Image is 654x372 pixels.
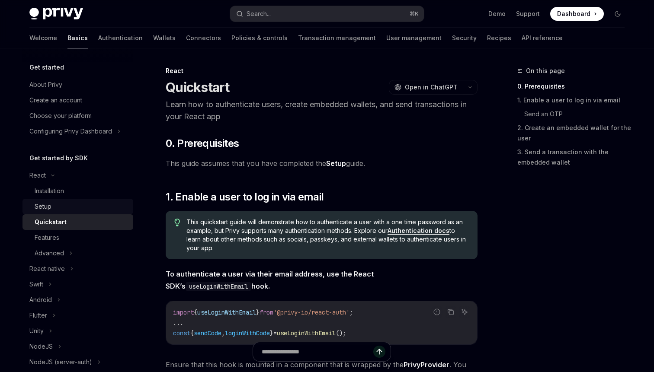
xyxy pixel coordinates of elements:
[29,326,44,336] div: Unity
[517,79,632,93] a: 0. Prerequisites
[35,248,64,258] div: Advanced
[173,308,194,316] span: import
[166,270,374,290] strong: To authenticate a user via their email address, use the React SDK’s hook.
[488,10,506,18] a: Demo
[67,28,88,48] a: Basics
[173,329,190,337] span: const
[29,8,83,20] img: dark logo
[186,218,469,252] span: This quickstart guide will demonstrate how to authenticate a user with a one time password as an ...
[524,107,632,121] a: Send an OTP
[29,126,112,137] div: Configuring Privy Dashboard
[166,99,478,123] p: Learn how to authenticate users, create embedded wallets, and send transactions in your React app
[247,9,271,19] div: Search...
[231,28,288,48] a: Policies & controls
[373,346,385,358] button: Send message
[29,62,64,73] h5: Get started
[190,329,194,337] span: {
[22,108,133,124] a: Choose your platform
[516,10,540,18] a: Support
[22,199,133,214] a: Setup
[35,217,67,227] div: Quickstart
[194,308,197,316] span: {
[194,329,221,337] span: sendCode
[452,28,477,48] a: Security
[260,308,273,316] span: from
[98,28,143,48] a: Authentication
[29,153,88,163] h5: Get started by SDK
[186,282,251,291] code: useLoginWithEmail
[29,170,46,181] div: React
[221,329,225,337] span: ,
[557,10,590,18] span: Dashboard
[611,7,625,21] button: Toggle dark mode
[431,306,442,318] button: Report incorrect code
[410,10,419,17] span: ⌘ K
[517,121,632,145] a: 2. Create an embedded wallet for the user
[298,28,376,48] a: Transaction management
[29,111,92,121] div: Choose your platform
[273,329,277,337] span: =
[29,295,52,305] div: Android
[389,80,463,95] button: Open in ChatGPT
[29,28,57,48] a: Welcome
[349,308,353,316] span: ;
[166,67,478,75] div: React
[166,190,324,204] span: 1. Enable a user to log in via email
[336,329,346,337] span: ();
[386,28,442,48] a: User management
[225,329,270,337] span: loginWithCode
[166,137,239,150] span: 0. Prerequisites
[186,28,221,48] a: Connectors
[277,329,336,337] span: useLoginWithEmail
[256,308,260,316] span: }
[197,308,256,316] span: useLoginWithEmail
[526,66,565,76] span: On this page
[517,93,632,107] a: 1. Enable a user to log in via email
[22,214,133,230] a: Quickstart
[326,159,346,168] a: Setup
[22,77,133,92] a: About Privy
[35,186,64,196] div: Installation
[173,319,183,327] span: ...
[388,227,449,235] a: Authentication docs
[517,145,632,169] a: 3. Send a transaction with the embedded wallet
[445,306,456,318] button: Copy the contents from the code block
[487,28,511,48] a: Recipes
[459,306,470,318] button: Ask AI
[405,83,458,92] span: Open in ChatGPT
[35,232,59,243] div: Features
[230,6,424,22] button: Search...⌘K
[29,310,47,321] div: Flutter
[29,95,82,105] div: Create an account
[273,308,349,316] span: '@privy-io/react-auth'
[174,219,180,226] svg: Tip
[166,157,478,169] span: This guide assumes that you have completed the guide.
[29,357,92,367] div: NodeJS (server-auth)
[29,264,65,274] div: React native
[522,28,563,48] a: API reference
[153,28,176,48] a: Wallets
[29,341,53,352] div: NodeJS
[166,79,230,95] h1: Quickstart
[29,79,62,90] div: About Privy
[35,201,51,212] div: Setup
[22,183,133,199] a: Installation
[22,92,133,108] a: Create an account
[22,230,133,245] a: Features
[270,329,273,337] span: }
[550,7,604,21] a: Dashboard
[29,279,43,289] div: Swift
